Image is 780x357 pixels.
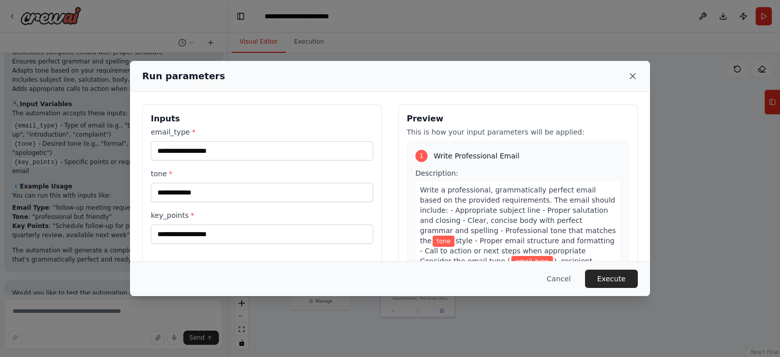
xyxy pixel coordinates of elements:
h2: Run parameters [142,69,225,83]
h3: Inputs [151,113,373,125]
h3: Preview [407,113,629,125]
span: Variable: tone [433,236,454,247]
span: Write Professional Email [434,151,519,161]
label: key_points [151,210,373,220]
label: tone [151,169,373,179]
div: 1 [415,150,428,162]
p: This is how your input parameters will be applied: [407,127,629,137]
label: email_type [151,127,373,137]
button: Cancel [539,270,579,288]
span: style - Proper email structure and formatting - Call to action or next steps when appropriate Con... [420,237,614,265]
span: Variable: email_type [511,256,553,267]
span: Write a professional, grammatically perfect email based on the provided requirements. The email s... [420,186,616,245]
span: Description: [415,169,458,177]
button: Execute [585,270,638,288]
